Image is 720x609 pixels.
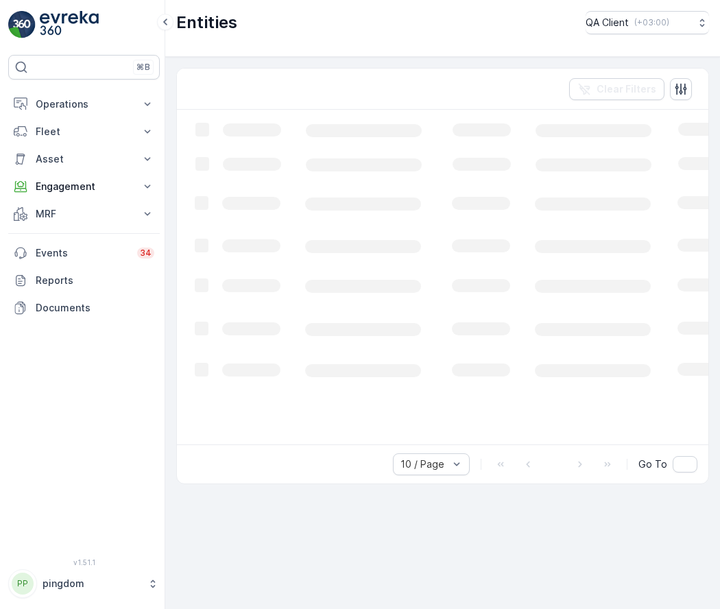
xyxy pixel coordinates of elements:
[8,294,160,322] a: Documents
[36,97,132,111] p: Operations
[140,248,152,259] p: 34
[586,16,629,29] p: QA Client
[43,577,141,590] p: pingdom
[8,11,36,38] img: logo
[8,558,160,566] span: v 1.51.1
[597,82,656,96] p: Clear Filters
[8,91,160,118] button: Operations
[36,125,132,139] p: Fleet
[40,11,99,38] img: logo_light-DOdMpM7g.png
[136,62,150,73] p: ⌘B
[638,457,667,471] span: Go To
[8,173,160,200] button: Engagement
[8,569,160,598] button: PPpingdom
[36,246,129,260] p: Events
[8,200,160,228] button: MRF
[12,573,34,595] div: PP
[36,180,132,193] p: Engagement
[8,145,160,173] button: Asset
[36,207,132,221] p: MRF
[36,274,154,287] p: Reports
[634,17,669,28] p: ( +03:00 )
[8,118,160,145] button: Fleet
[569,78,664,100] button: Clear Filters
[586,11,709,34] button: QA Client(+03:00)
[8,239,160,267] a: Events34
[176,12,237,34] p: Entities
[8,267,160,294] a: Reports
[36,152,132,166] p: Asset
[36,301,154,315] p: Documents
